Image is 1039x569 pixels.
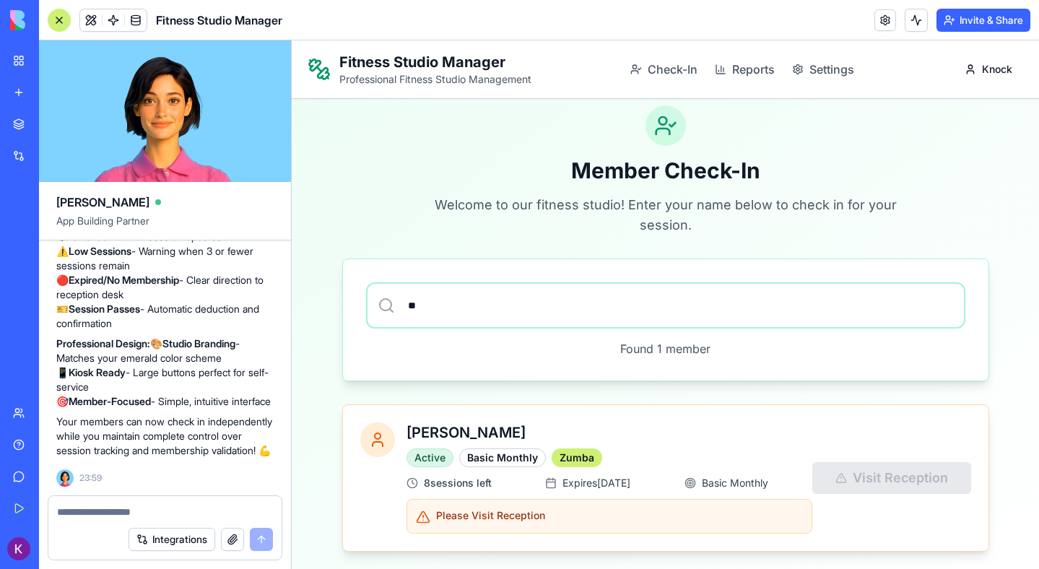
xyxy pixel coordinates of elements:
[69,303,140,315] strong: Session Passes
[56,337,150,349] strong: Professional Design:
[69,274,179,286] strong: Expired/No Membership
[356,20,406,38] span: Check-In
[51,117,697,143] h1: Member Check-In
[10,10,100,30] img: logo
[500,20,562,38] a: Settings
[129,528,215,551] button: Integrations
[56,336,274,409] p: 🎨 - Matches your emerald color scheme 📱 - Large buttons perfect for self-service 🎯 - Simple, intu...
[56,194,149,211] span: [PERSON_NAME]
[661,14,732,43] button: Knock
[339,20,406,38] a: Check-In
[7,537,30,560] img: ACg8ocKl5U5QmUbvcwp9uNSvTA2O8NNrBfKFgQF4f7cPcaprHJ7FFg=s96-c
[440,20,483,38] span: Reports
[69,245,131,257] strong: Low Sessions
[162,337,235,349] strong: Studio Branding
[69,395,151,407] strong: Member-Focused
[410,435,477,450] span: Basic Monthly
[48,12,240,32] h1: Fitness Studio Manager
[936,9,1030,32] button: Invite & Share
[69,366,126,378] strong: Kiosk Ready
[56,469,74,487] img: Ella_00000_wcx2te.png
[156,12,282,29] span: Fitness Studio Manager
[74,300,674,317] p: Found 1 member
[144,468,253,482] p: Please Visit Reception
[48,32,240,46] p: Professional Fitness Studio Management
[518,20,562,38] span: Settings
[16,12,240,46] a: Fitness Studio ManagerProfessional Fitness Studio Management
[79,472,102,484] span: 23:59
[56,215,274,331] p: ✅ - Quick check-in with session updates ⚠️ - Warning when 3 or fewer sessions remain 🔴 - Clear di...
[56,414,274,458] p: Your members can now check in independently while you maintain complete control over session trac...
[132,435,200,450] span: 8 sessions left
[271,435,339,450] span: Expires [DATE]
[131,155,617,195] p: Welcome to our fitness studio! Enter your name below to check in for your session.
[115,408,162,427] div: Active
[690,22,721,36] span: Knock
[115,382,521,402] h3: [PERSON_NAME]
[56,214,274,240] span: App Building Partner
[168,408,254,427] div: Basic Monthly
[423,20,483,38] a: Reports
[260,408,310,427] div: Zumba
